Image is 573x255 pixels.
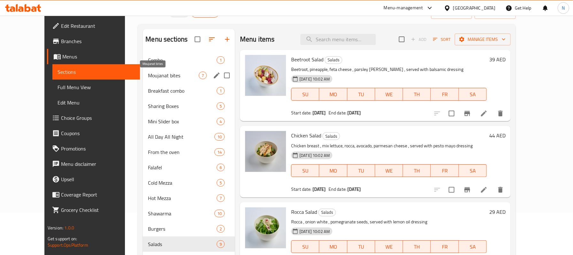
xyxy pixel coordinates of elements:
button: TH [403,240,431,253]
div: items [214,210,225,217]
a: Edit Menu [52,95,140,110]
b: [DATE] [313,185,326,193]
p: Beetroot, pineapple, feta cheese , parsley [PERSON_NAME] , served with balsamic dressing [291,66,487,73]
a: Edit menu item [480,186,488,194]
p: Rocca , onion white , pomegranate seeds, served with lemon oil dressing [291,218,487,226]
div: Menu-management [384,4,423,12]
span: Mini Slider box [148,118,217,125]
button: WE [375,240,403,253]
span: TH [406,90,428,99]
button: SA [459,164,487,177]
button: TU [347,88,375,101]
a: Choice Groups [47,110,140,126]
span: Edit Menu [58,99,135,106]
span: Grocery Checklist [61,206,135,214]
span: [DATE] 10:02 AM [297,228,332,235]
div: Salads [318,209,336,216]
span: WE [378,242,400,251]
span: Edit Restaurant [61,22,135,30]
span: 10 [215,134,224,140]
div: Falafel6 [143,160,235,175]
div: Salads [322,132,340,140]
div: All Day All Night10 [143,129,235,144]
span: 6 [217,165,224,171]
input: search [300,34,376,45]
span: Menus [62,53,135,60]
div: Cold Mezza5 [143,175,235,190]
div: Combo1 [143,52,235,68]
div: From the oven14 [143,144,235,160]
span: Add item [408,35,429,44]
div: items [214,133,225,141]
button: SA [459,240,487,253]
span: Start date: [291,185,312,193]
span: Salads [325,56,342,64]
button: SU [291,88,319,101]
h6: 29 AED [489,207,506,216]
button: Branch-specific-item [460,106,475,121]
span: FR [433,90,456,99]
span: TU [350,166,373,175]
b: [DATE] [347,109,361,117]
span: import [436,9,467,17]
span: Shawarma [148,210,214,217]
button: Sort [431,35,452,44]
div: Sharing Boxes5 [143,98,235,114]
button: WE [375,88,403,101]
a: Edit Restaurant [47,18,140,34]
span: Branches [61,37,135,45]
span: Start date: [291,109,312,117]
span: N [562,4,565,12]
span: Sort sections [204,32,220,47]
span: 14 [215,149,224,155]
span: Moujanat bites [148,72,199,79]
span: All Day All Night [148,133,214,141]
div: Burgers2 [143,221,235,236]
a: Promotions [47,141,140,156]
a: Support.OpsPlatform [48,241,88,249]
span: Get support on: [48,235,77,243]
span: Select all sections [191,33,204,46]
span: export [480,9,511,17]
span: 7 [217,195,224,201]
div: Hot Mezza7 [143,190,235,206]
span: FR [433,166,456,175]
div: items [217,118,225,125]
span: Version: [48,224,63,232]
span: Burgers [148,225,217,233]
button: edit [212,71,221,80]
span: Upsell [61,175,135,183]
span: From the oven [148,148,214,156]
div: items [217,194,225,202]
div: Breakfast combo [148,87,217,95]
b: [DATE] [313,109,326,117]
div: Shawarma10 [143,206,235,221]
span: [DATE] 10:02 AM [297,76,332,82]
button: Branch-specific-item [460,182,475,197]
a: Sections [52,64,140,80]
div: items [217,179,225,187]
span: [DATE] 10:02 AM [297,152,332,158]
span: MO [322,166,345,175]
span: TU [350,90,373,99]
span: Select section [395,33,408,46]
span: TH [406,242,428,251]
span: 2 [217,226,224,232]
span: 10 [215,211,224,217]
span: 7 [199,73,206,79]
b: [DATE] [347,185,361,193]
span: Coverage Report [61,191,135,198]
span: SA [461,166,484,175]
button: FR [431,164,459,177]
a: Coupons [47,126,140,141]
div: items [217,102,225,110]
span: Full Menu View [58,83,135,91]
div: Salads [325,56,342,64]
span: Salads [323,133,340,140]
div: Combo [148,56,217,64]
div: Cold Mezza [148,179,217,187]
button: MO [319,88,347,101]
a: Menus [47,49,140,64]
